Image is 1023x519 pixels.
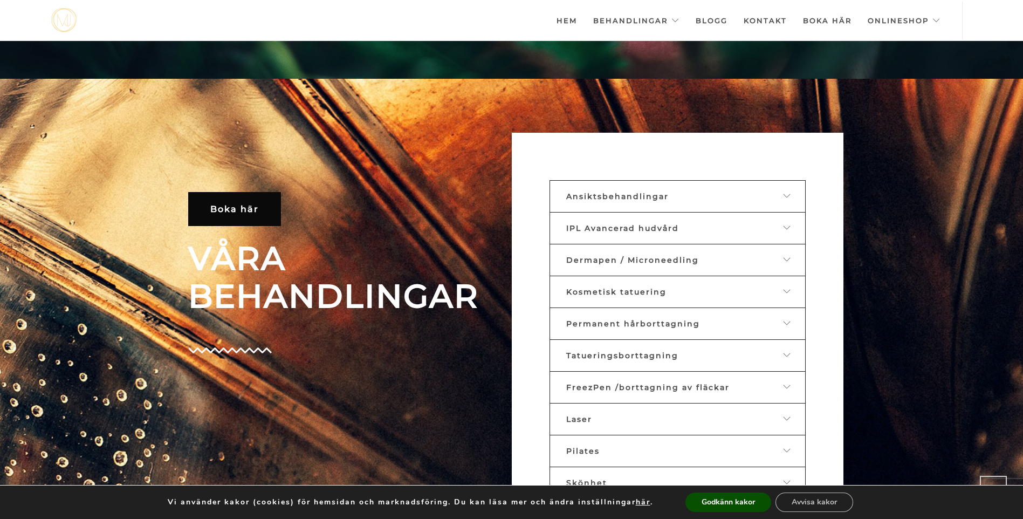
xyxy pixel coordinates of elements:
button: här [636,497,650,507]
a: Onlineshop [868,2,940,39]
span: Ansiktsbehandlingar [566,192,669,201]
a: Behandlingar [593,2,679,39]
a: Ansiktsbehandlingar [550,180,806,213]
span: Dermapen / Microneedling [566,255,699,265]
span: Laser [566,414,592,424]
span: VÅRA [188,240,504,277]
a: mjstudio mjstudio mjstudio [51,8,77,32]
a: Permanent hårborttagning [550,308,806,340]
a: Tatueringsborttagning [550,339,806,372]
a: Boka här [803,2,852,39]
a: Pilates [550,435,806,467]
a: Kontakt [744,2,787,39]
span: Skönhet [566,478,607,488]
a: Dermapen / Microneedling [550,244,806,276]
span: Kosmetisk tatuering [566,287,667,297]
span: IPL Avancerad hudvård [566,223,679,233]
span: Permanent hårborttagning [566,319,700,329]
img: mjstudio [51,8,77,32]
span: Tatueringsborttagning [566,351,678,360]
a: Boka här [188,192,281,226]
img: Group-4-copy-8 [188,347,272,353]
button: Avvisa kakor [775,493,853,512]
a: Skönhet [550,467,806,499]
span: FreezPen /borttagning av fläckar [566,383,730,392]
a: Kosmetisk tatuering [550,276,806,308]
span: BEHANDLINGAR [188,277,504,315]
span: Boka här [210,204,259,214]
p: Vi använder kakor (cookies) för hemsidan och marknadsföring. Du kan läsa mer och ändra inställnin... [168,497,653,507]
a: Hem [557,2,577,39]
a: Laser [550,403,806,435]
button: Godkänn kakor [685,493,771,512]
a: FreezPen /borttagning av fläckar [550,371,806,404]
span: Pilates [566,446,600,456]
a: Blogg [696,2,727,39]
a: IPL Avancerad hudvård [550,212,806,244]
